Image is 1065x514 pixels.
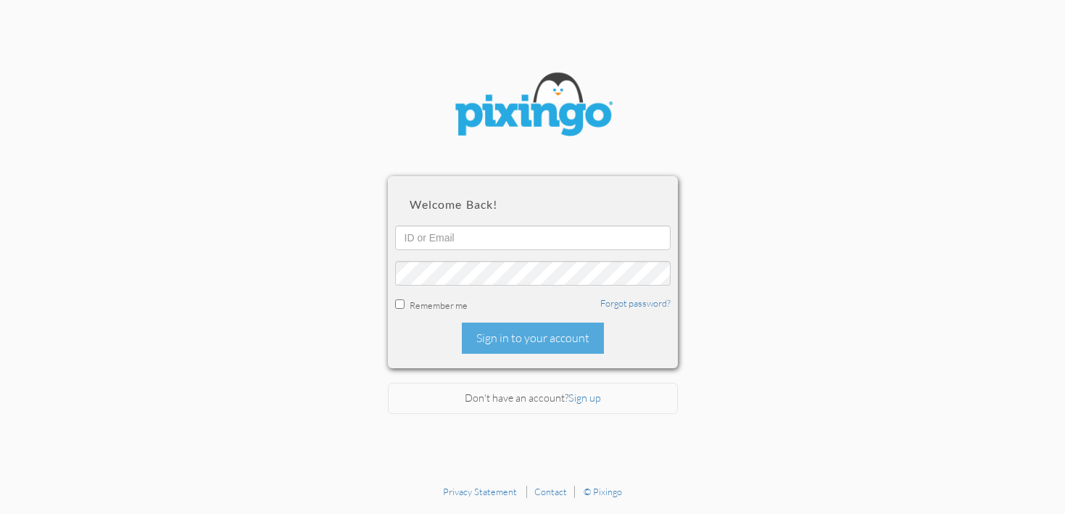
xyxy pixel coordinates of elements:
div: Sign in to your account [462,323,604,354]
a: Contact [534,486,567,497]
div: Don't have an account? [388,383,678,414]
input: ID or Email [395,225,671,250]
a: © Pixingo [584,486,622,497]
div: Remember me [395,297,671,312]
h2: Welcome back! [410,198,656,211]
a: Privacy Statement [443,486,517,497]
a: Forgot password? [600,297,671,309]
img: pixingo logo [446,65,620,147]
a: Sign up [568,391,601,404]
iframe: Chat [1064,513,1065,514]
